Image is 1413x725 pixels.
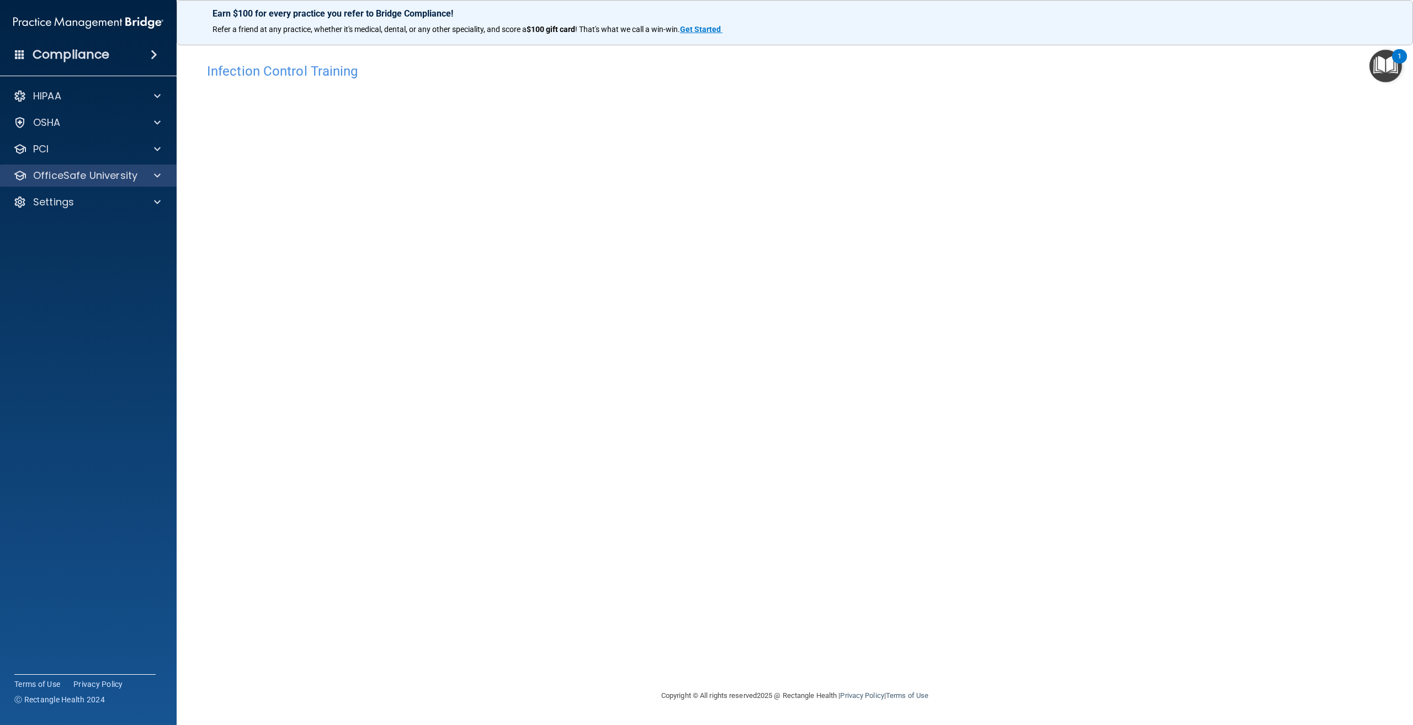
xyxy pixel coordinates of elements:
button: Open Resource Center, 1 new notification [1369,50,1402,82]
a: Get Started [680,25,723,34]
span: ! That's what we call a win-win. [575,25,680,34]
a: Terms of Use [886,691,928,700]
p: HIPAA [33,89,61,103]
h4: Infection Control Training [207,64,1383,78]
iframe: infection-control-training [207,84,759,424]
p: PCI [33,142,49,156]
p: OfficeSafe University [33,169,137,182]
h4: Compliance [33,47,109,62]
img: PMB logo [13,12,163,34]
div: Copyright © All rights reserved 2025 @ Rectangle Health | | [593,678,996,713]
a: PCI [13,142,161,156]
div: 1 [1398,56,1401,71]
p: Settings [33,195,74,209]
span: Ⓒ Rectangle Health 2024 [14,694,105,705]
a: HIPAA [13,89,161,103]
p: OSHA [33,116,61,129]
a: OSHA [13,116,161,129]
a: Terms of Use [14,679,60,690]
a: Settings [13,195,161,209]
a: OfficeSafe University [13,169,161,182]
span: Refer a friend at any practice, whether it's medical, dental, or any other speciality, and score a [213,25,527,34]
a: Privacy Policy [73,679,123,690]
p: Earn $100 for every practice you refer to Bridge Compliance! [213,8,1377,19]
strong: Get Started [680,25,721,34]
strong: $100 gift card [527,25,575,34]
a: Privacy Policy [840,691,884,700]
